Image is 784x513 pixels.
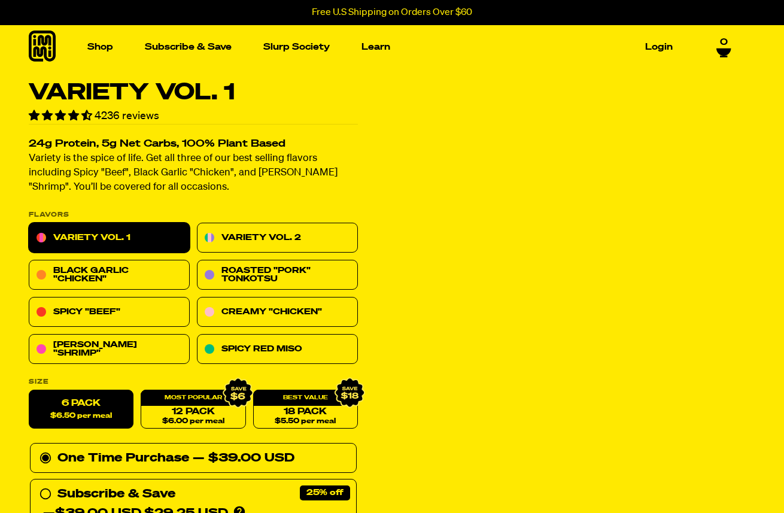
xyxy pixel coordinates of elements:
p: Free U.S Shipping on Orders Over $60 [312,7,472,18]
span: $6.00 per meal [162,418,224,426]
span: 4236 reviews [95,111,159,122]
div: One Time Purchase [39,449,347,468]
nav: Main navigation [83,25,677,69]
p: Variety is the spice of life. Get all three of our best selling flavors including Spicy "Beef", B... [29,152,358,195]
span: 4.55 stars [29,111,95,122]
a: Spicy "Beef" [29,298,190,327]
a: 18 Pack$5.50 per meal [253,390,358,429]
a: Black Garlic "Chicken" [29,260,190,290]
span: $5.50 per meal [275,418,336,426]
label: 6 Pack [29,390,133,429]
span: $6.50 per meal [50,412,112,420]
a: Slurp Society [259,38,335,56]
a: 0 [716,35,731,55]
a: Roasted "Pork" Tonkotsu [197,260,358,290]
h2: 24g Protein, 5g Net Carbs, 100% Plant Based [29,139,358,150]
a: Login [640,38,677,56]
div: Subscribe & Save [57,485,175,504]
a: Creamy "Chicken" [197,298,358,327]
a: 12 Pack$6.00 per meal [141,390,245,429]
a: Subscribe & Save [140,38,236,56]
p: Flavors [29,212,358,218]
a: Variety Vol. 2 [197,223,358,253]
label: Size [29,379,358,385]
a: Variety Vol. 1 [29,223,190,253]
span: 0 [720,35,728,45]
h1: Variety Vol. 1 [29,81,358,104]
a: Spicy Red Miso [197,335,358,365]
a: [PERSON_NAME] "Shrimp" [29,335,190,365]
a: Learn [357,38,395,56]
a: Shop [83,38,118,56]
div: — $39.00 USD [193,449,294,468]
